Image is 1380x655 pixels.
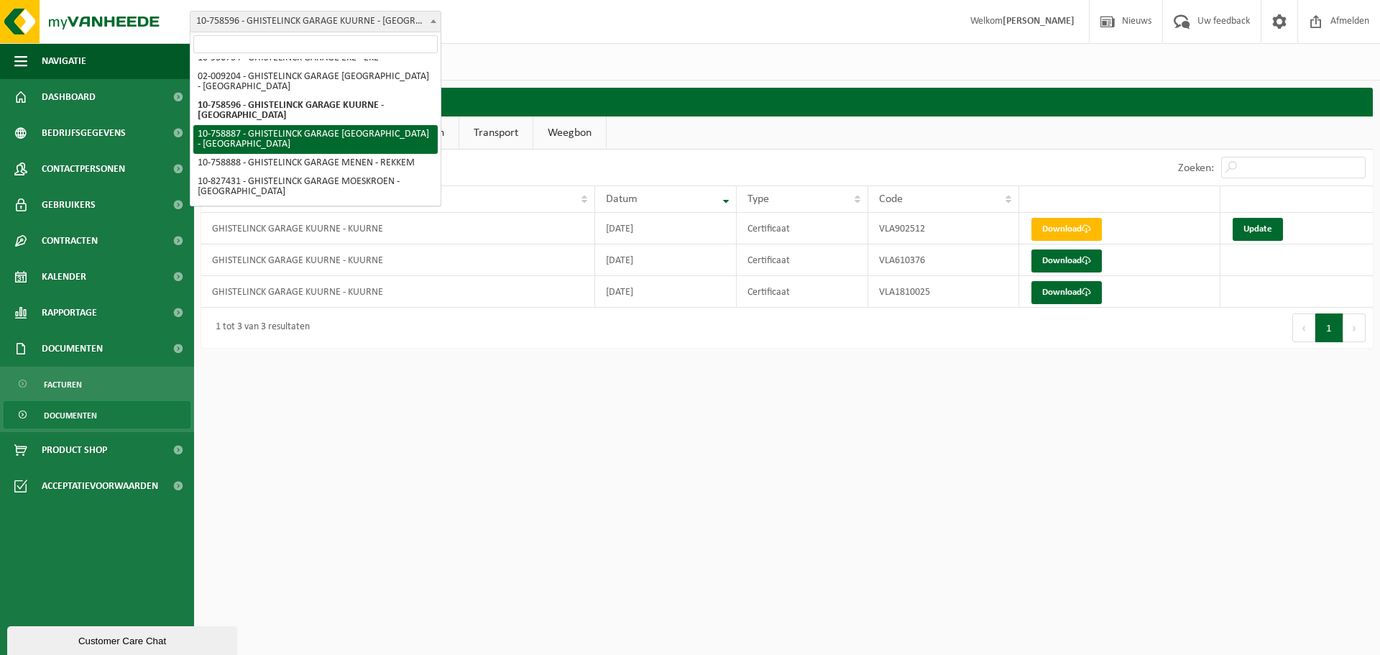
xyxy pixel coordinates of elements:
[1031,249,1102,272] a: Download
[606,193,638,205] span: Datum
[459,116,533,150] a: Transport
[595,213,737,244] td: [DATE]
[1233,218,1283,241] a: Update
[737,276,868,308] td: Certificaat
[193,68,438,96] li: 02-009204 - GHISTELINCK GARAGE [GEOGRAPHIC_DATA] - [GEOGRAPHIC_DATA]
[1031,218,1102,241] a: Download
[193,201,438,230] li: 02-009205 - GHISTELINCK GARAGE MOESKROEN - [GEOGRAPHIC_DATA]
[595,244,737,276] td: [DATE]
[1003,16,1075,27] strong: [PERSON_NAME]
[42,295,97,331] span: Rapportage
[4,370,190,398] a: Facturen
[7,623,240,655] iframe: chat widget
[201,244,595,276] td: GHISTELINCK GARAGE KUURNE - KUURNE
[201,88,1373,116] h2: Documenten
[201,213,595,244] td: GHISTELINCK GARAGE KUURNE - KUURNE
[193,125,438,154] li: 10-758887 - GHISTELINCK GARAGE [GEOGRAPHIC_DATA] - [GEOGRAPHIC_DATA]
[595,276,737,308] td: [DATE]
[44,402,97,429] span: Documenten
[42,151,125,187] span: Contactpersonen
[42,468,158,504] span: Acceptatievoorwaarden
[1292,313,1315,342] button: Previous
[193,96,438,125] li: 10-758596 - GHISTELINCK GARAGE KUURNE - [GEOGRAPHIC_DATA]
[42,43,86,79] span: Navigatie
[42,432,107,468] span: Product Shop
[1343,313,1366,342] button: Next
[193,154,438,173] li: 10-758888 - GHISTELINCK GARAGE MENEN - REKKEM
[42,331,103,367] span: Documenten
[42,223,98,259] span: Contracten
[4,401,190,429] a: Documenten
[868,213,1019,244] td: VLA902512
[879,193,903,205] span: Code
[208,315,310,341] div: 1 tot 3 van 3 resultaten
[1315,313,1343,342] button: 1
[747,193,769,205] span: Type
[533,116,606,150] a: Weegbon
[1031,281,1102,304] a: Download
[868,276,1019,308] td: VLA1810025
[190,12,441,32] span: 10-758596 - GHISTELINCK GARAGE KUURNE - KUURNE
[42,115,126,151] span: Bedrijfsgegevens
[42,79,96,115] span: Dashboard
[868,244,1019,276] td: VLA610376
[737,244,868,276] td: Certificaat
[193,173,438,201] li: 10-827431 - GHISTELINCK GARAGE MOESKROEN - [GEOGRAPHIC_DATA]
[44,371,82,398] span: Facturen
[42,259,86,295] span: Kalender
[201,276,595,308] td: GHISTELINCK GARAGE KUURNE - KUURNE
[42,187,96,223] span: Gebruikers
[1178,162,1214,174] label: Zoeken:
[737,213,868,244] td: Certificaat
